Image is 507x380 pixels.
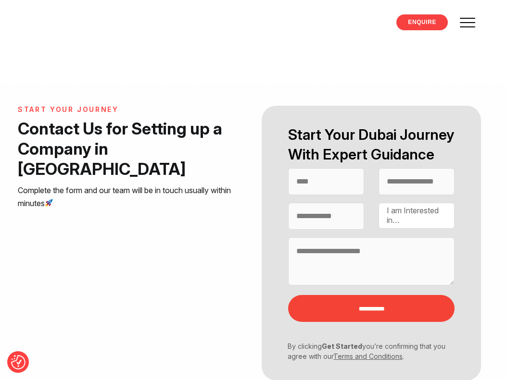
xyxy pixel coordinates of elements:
[387,206,439,224] span: I am Interested in…
[281,341,447,361] p: By clicking you’re confirming that you agree with our .
[18,119,244,179] h1: Contact Us for Setting up a Company in [GEOGRAPHIC_DATA]
[45,199,53,207] img: 🚀
[18,184,244,209] p: Complete the form and our team will be in touch usually within minutes
[11,355,25,369] button: Consent Preferences
[396,14,448,30] a: ENQUIRE
[11,355,25,369] img: Revisit consent button
[333,352,403,360] a: Terms and Conditions
[288,125,455,164] h2: Start Your Dubai Journey With Expert Guidance
[322,342,362,350] strong: Get Started
[18,106,244,114] h6: START YOUR JOURNEY
[25,14,89,35] img: svg+xml;nitro-empty-id=MTU3OjExNQ==-1;base64,PHN2ZyB2aWV3Qm94PSIwIDAgNzU4IDI1MSIgd2lkdGg9Ijc1OCIg...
